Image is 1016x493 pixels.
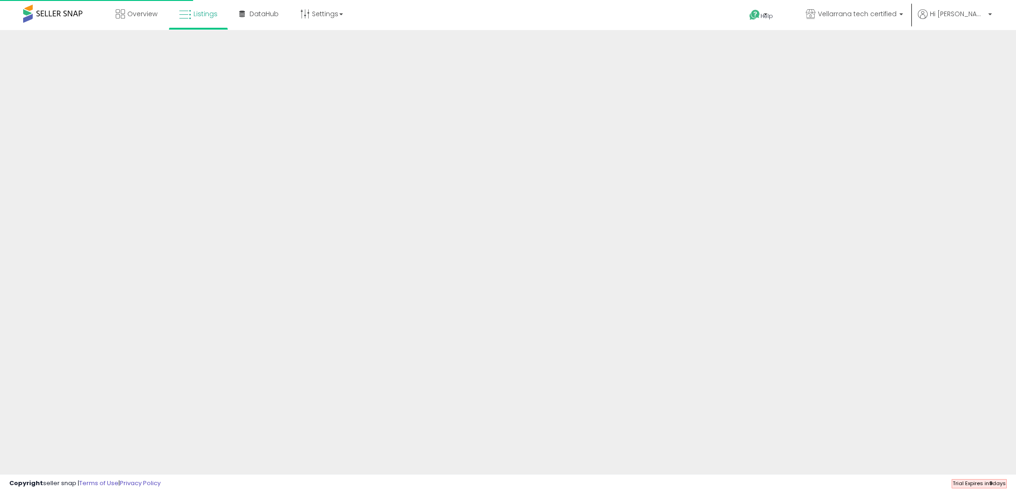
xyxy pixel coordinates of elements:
[918,9,992,30] a: Hi [PERSON_NAME]
[742,2,791,30] a: Help
[818,9,897,18] span: Vellarrana tech certified
[193,9,218,18] span: Listings
[249,9,279,18] span: DataHub
[930,9,985,18] span: Hi [PERSON_NAME]
[127,9,157,18] span: Overview
[749,9,760,21] i: Get Help
[760,12,773,20] span: Help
